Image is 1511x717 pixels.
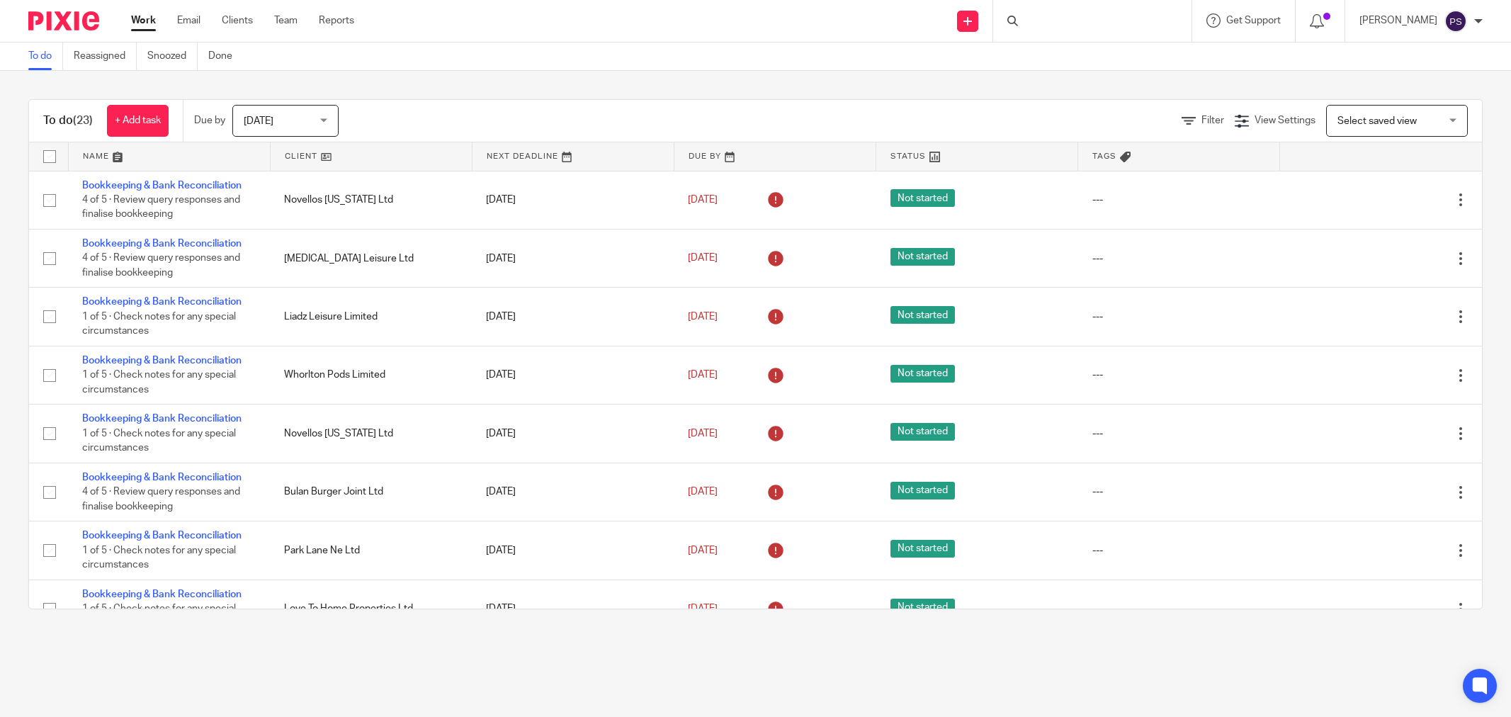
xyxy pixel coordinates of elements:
span: 4 of 5 · Review query responses and finalise bookkeeping [82,487,240,512]
div: --- [1092,368,1266,382]
span: Not started [890,599,955,616]
td: Novellos [US_STATE] Ltd [270,405,472,463]
span: 4 of 5 · Review query responses and finalise bookkeeping [82,195,240,220]
span: Not started [890,248,955,266]
a: Bookkeeping & Bank Reconciliation [82,589,242,599]
a: Work [131,13,156,28]
td: [DATE] [472,463,674,521]
span: [DATE] [688,546,718,555]
a: To do [28,43,63,70]
span: View Settings [1255,115,1315,125]
a: Bookkeeping & Bank Reconciliation [82,473,242,482]
a: Bookkeeping & Bank Reconciliation [82,531,242,541]
a: Reports [319,13,354,28]
span: [DATE] [688,604,718,614]
span: Not started [890,365,955,383]
a: Clients [222,13,253,28]
div: --- [1092,602,1266,616]
td: Bulan Burger Joint Ltd [270,463,472,521]
span: Not started [890,482,955,499]
img: svg%3E [1444,10,1467,33]
div: --- [1092,193,1266,207]
span: 1 of 5 · Check notes for any special circumstances [82,604,236,628]
span: Not started [890,189,955,207]
a: Bookkeeping & Bank Reconciliation [82,414,242,424]
a: Bookkeeping & Bank Reconciliation [82,356,242,366]
span: 4 of 5 · Review query responses and finalise bookkeeping [82,254,240,278]
td: [DATE] [472,580,674,638]
span: 1 of 5 · Check notes for any special circumstances [82,429,236,453]
p: Due by [194,113,225,128]
a: Reassigned [74,43,137,70]
span: [DATE] [688,487,718,497]
td: Park Lane Ne Ltd [270,521,472,580]
span: [DATE] [688,429,718,439]
span: [DATE] [688,254,718,264]
td: [DATE] [472,171,674,229]
a: Done [208,43,243,70]
p: [PERSON_NAME] [1359,13,1437,28]
a: Team [274,13,298,28]
a: Bookkeeping & Bank Reconciliation [82,297,242,307]
span: (23) [73,115,93,126]
span: [DATE] [688,312,718,322]
a: Snoozed [147,43,198,70]
span: Filter [1201,115,1224,125]
a: Bookkeeping & Bank Reconciliation [82,239,242,249]
a: + Add task [107,105,169,137]
a: Bookkeeping & Bank Reconciliation [82,181,242,191]
span: 1 of 5 · Check notes for any special circumstances [82,370,236,395]
span: 1 of 5 · Check notes for any special circumstances [82,546,236,570]
td: Liadz Leisure Limited [270,288,472,346]
span: 1 of 5 · Check notes for any special circumstances [82,312,236,337]
td: [DATE] [472,288,674,346]
div: --- [1092,543,1266,558]
span: Not started [890,423,955,441]
span: [DATE] [688,195,718,205]
td: Novellos [US_STATE] Ltd [270,171,472,229]
h1: To do [43,113,93,128]
span: Select saved view [1337,116,1417,126]
td: [DATE] [472,346,674,404]
td: [DATE] [472,405,674,463]
td: Love To Home Properties Ltd [270,580,472,638]
td: Whorlton Pods Limited [270,346,472,404]
div: --- [1092,310,1266,324]
div: --- [1092,485,1266,499]
td: [MEDICAL_DATA] Leisure Ltd [270,229,472,287]
div: --- [1092,252,1266,266]
div: --- [1092,427,1266,441]
span: [DATE] [688,370,718,380]
span: [DATE] [244,116,273,126]
span: Get Support [1226,16,1281,26]
img: Pixie [28,11,99,30]
span: Not started [890,306,955,324]
td: [DATE] [472,229,674,287]
span: Not started [890,540,955,558]
span: Tags [1092,152,1116,160]
td: [DATE] [472,521,674,580]
a: Email [177,13,200,28]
